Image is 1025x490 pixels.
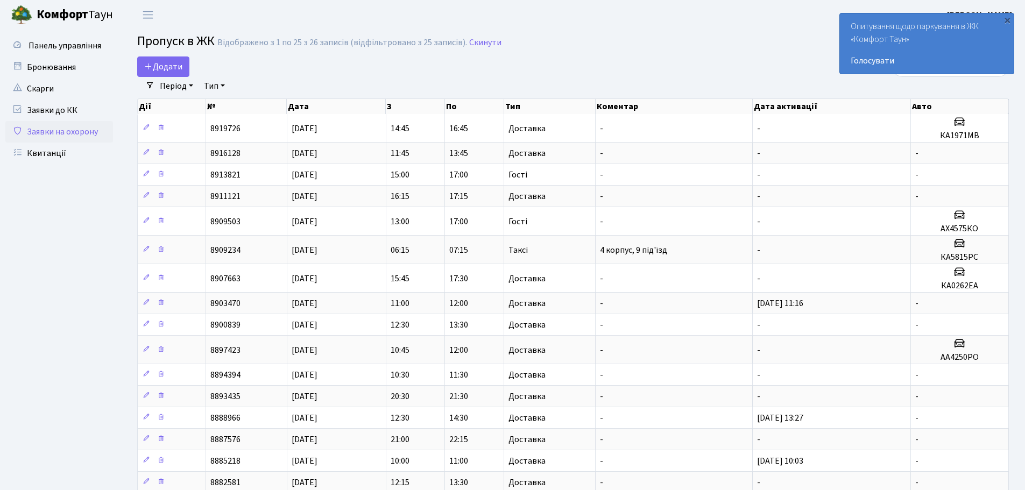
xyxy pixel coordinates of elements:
[391,297,409,309] span: 11:00
[210,123,241,134] span: 8919726
[449,169,468,181] span: 17:00
[287,99,386,114] th: Дата
[210,319,241,331] span: 8900839
[449,477,468,488] span: 13:30
[292,216,317,228] span: [DATE]
[508,321,546,329] span: Доставка
[11,4,32,26] img: logo.png
[391,477,409,488] span: 12:15
[292,190,317,202] span: [DATE]
[292,369,317,381] span: [DATE]
[210,169,241,181] span: 8913821
[508,274,546,283] span: Доставка
[757,369,760,381] span: -
[292,477,317,488] span: [DATE]
[600,273,603,285] span: -
[915,352,1004,363] h5: АА4250РО
[449,344,468,356] span: 12:00
[915,281,1004,291] h5: КА0262ЕА
[600,412,603,424] span: -
[915,252,1004,262] h5: КА5815РС
[144,61,182,73] span: Додати
[840,13,1014,74] div: Опитування щодо паркування в ЖК «Комфорт Таун»
[915,169,918,181] span: -
[292,390,317,402] span: [DATE]
[600,190,603,202] span: -
[5,100,113,121] a: Заявки до КК
[206,99,287,114] th: №
[757,216,760,228] span: -
[5,121,113,143] a: Заявки на охорону
[210,244,241,256] span: 8909234
[391,123,409,134] span: 14:45
[504,99,596,114] th: Тип
[600,244,667,256] span: 4 корпус, 9 під'їзд
[449,412,468,424] span: 14:30
[757,412,803,424] span: [DATE] 13:27
[915,477,918,488] span: -
[391,412,409,424] span: 12:30
[210,297,241,309] span: 8903470
[508,246,528,254] span: Таксі
[5,143,113,164] a: Квитанції
[449,273,468,285] span: 17:30
[915,190,918,202] span: -
[449,244,468,256] span: 07:15
[37,6,88,23] b: Комфорт
[135,6,161,24] button: Переключити навігацію
[210,369,241,381] span: 8894394
[757,455,803,467] span: [DATE] 10:03
[386,99,445,114] th: З
[911,99,1009,114] th: Авто
[1002,15,1013,25] div: ×
[508,457,546,465] span: Доставка
[757,123,760,134] span: -
[137,56,189,77] a: Додати
[210,434,241,445] span: 8887576
[449,190,468,202] span: 17:15
[445,99,504,114] th: По
[210,390,241,402] span: 8893435
[508,478,546,487] span: Доставка
[757,273,760,285] span: -
[508,149,546,158] span: Доставка
[449,434,468,445] span: 22:15
[508,435,546,444] span: Доставка
[292,319,317,331] span: [DATE]
[155,77,197,95] a: Період
[600,297,603,309] span: -
[391,147,409,159] span: 11:45
[391,319,409,331] span: 12:30
[5,78,113,100] a: Скарги
[137,32,215,51] span: Пропуск в ЖК
[210,344,241,356] span: 8897423
[292,273,317,285] span: [DATE]
[915,319,918,331] span: -
[947,9,1012,21] b: [PERSON_NAME]
[600,369,603,381] span: -
[915,369,918,381] span: -
[210,147,241,159] span: 8916128
[757,190,760,202] span: -
[292,147,317,159] span: [DATE]
[391,344,409,356] span: 10:45
[391,169,409,181] span: 15:00
[600,477,603,488] span: -
[915,131,1004,141] h5: КА1971МВ
[508,392,546,401] span: Доставка
[292,169,317,181] span: [DATE]
[449,297,468,309] span: 12:00
[5,56,113,78] a: Бронювання
[449,319,468,331] span: 13:30
[757,319,760,331] span: -
[757,147,760,159] span: -
[391,273,409,285] span: 15:45
[138,99,206,114] th: Дії
[915,412,918,424] span: -
[292,297,317,309] span: [DATE]
[37,6,113,24] span: Таун
[757,390,760,402] span: -
[508,192,546,201] span: Доставка
[391,244,409,256] span: 06:15
[210,216,241,228] span: 8909503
